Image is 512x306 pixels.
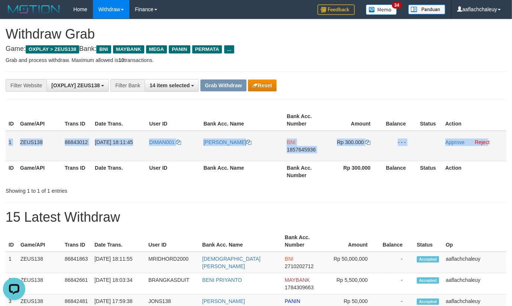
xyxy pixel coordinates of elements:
td: ZEUS138 [17,131,62,161]
h1: Withdraw Grab [6,27,506,42]
span: Copy 2710202712 to clipboard [285,263,314,269]
span: MAYBANK [285,277,310,283]
th: Status [414,231,443,252]
div: Filter Bank [110,79,145,92]
a: Copy 300000 to clipboard [366,139,371,145]
th: ID [6,231,17,252]
th: Bank Acc. Number [284,110,328,131]
span: Accepted [417,299,439,305]
td: Rp 50,000,000 [326,252,379,273]
span: BNI [96,45,111,53]
span: PANIN [169,45,190,53]
th: User ID [145,231,199,252]
th: Op [443,231,506,252]
span: MEGA [146,45,167,53]
span: Copy 1857645936 to clipboard [287,147,316,153]
th: User ID [146,110,200,131]
span: Accepted [417,277,439,284]
a: [PERSON_NAME] [203,139,251,145]
td: 86841863 [62,252,91,273]
th: Game/API [17,231,62,252]
th: ID [6,161,17,182]
span: Copy 1784309663 to clipboard [285,284,314,290]
td: MRIDHORD2000 [145,252,199,273]
td: 1 [6,252,17,273]
td: - [379,252,414,273]
a: BENI PRIYANTO [202,277,242,283]
img: panduan.png [408,4,445,14]
h4: Game: Bank: [6,45,506,53]
td: Rp 5,500,000 [326,273,379,294]
a: DIMAN001 [149,139,181,145]
img: MOTION_logo.png [6,4,62,15]
button: Reset [248,79,277,91]
span: 86843012 [65,139,88,145]
span: DIMAN001 [149,139,174,145]
td: 2 [6,273,17,294]
th: Balance [382,110,417,131]
td: aaflachchaleuy [443,252,506,273]
th: User ID [146,161,200,182]
span: BNI [287,139,295,145]
img: Feedback.jpg [318,4,355,15]
th: Rp 300.000 [329,161,382,182]
td: ZEUS138 [17,273,62,294]
button: Open LiveChat chat widget [3,3,25,25]
span: Accepted [417,256,439,263]
p: Grab and process withdraw. Maximum allowed is transactions. [6,56,506,64]
td: [DATE] 18:03:34 [91,273,145,294]
span: PANIN [285,298,300,304]
th: Trans ID [62,110,92,131]
div: Filter Website [6,79,46,92]
td: BRANGKASDUIT [145,273,199,294]
div: Showing 1 to 1 of 1 entries [6,184,208,195]
span: [OXPLAY] ZEUS138 [51,82,100,88]
th: Trans ID [62,161,92,182]
th: Bank Acc. Name [199,231,282,252]
span: [DATE] 18:11:45 [95,139,133,145]
th: Action [442,161,506,182]
a: [DEMOGRAPHIC_DATA][PERSON_NAME] [202,256,261,269]
span: Rp 300.000 [337,139,364,145]
th: Game/API [17,161,62,182]
td: [DATE] 18:11:55 [91,252,145,273]
th: Status [417,110,442,131]
th: Trans ID [62,231,91,252]
th: Date Trans. [91,231,145,252]
a: Approve [445,139,465,145]
th: Bank Acc. Name [200,161,284,182]
button: Grab Withdraw [200,79,246,91]
span: 14 item selected [149,82,190,88]
th: Amount [329,110,382,131]
a: Reject [475,139,490,145]
td: 86842661 [62,273,91,294]
span: PERMATA [192,45,222,53]
th: Game/API [17,110,62,131]
strong: 10 [118,57,124,63]
th: Bank Acc. Name [200,110,284,131]
th: Bank Acc. Number [282,231,326,252]
h1: 15 Latest Withdraw [6,210,506,225]
span: OXPLAY > ZEUS138 [26,45,79,53]
th: Balance [379,231,414,252]
td: 1 [6,131,17,161]
th: Action [442,110,506,131]
th: ID [6,110,17,131]
th: Amount [326,231,379,252]
span: BNI [285,256,293,262]
td: ZEUS138 [17,252,62,273]
td: - - - [382,131,417,161]
td: - [379,273,414,294]
th: Date Trans. [92,110,146,131]
th: Date Trans. [92,161,146,182]
button: 14 item selected [145,79,199,92]
span: 34 [392,2,402,9]
a: [PERSON_NAME] [202,298,245,304]
th: Bank Acc. Number [284,161,328,182]
span: MAYBANK [113,45,144,53]
th: Status [417,161,442,182]
img: Button%20Memo.svg [366,4,397,15]
span: ... [224,45,234,53]
button: [OXPLAY] ZEUS138 [46,79,109,92]
td: aaflachchaleuy [443,273,506,294]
